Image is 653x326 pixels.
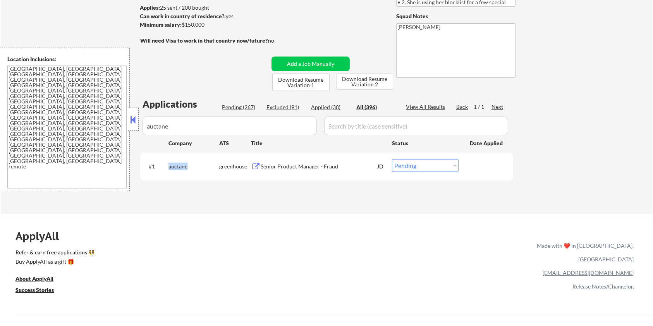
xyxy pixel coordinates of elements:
div: Pending (267) [222,103,261,111]
strong: Can work in country of residence?: [140,13,226,19]
input: Search by title (case sensitive) [324,117,508,135]
button: Download Resume Variation 1 [272,74,330,91]
div: View All Results [406,103,447,111]
input: Search by company (case sensitive) [143,117,317,135]
div: Back [456,103,469,111]
div: yes [140,12,266,20]
div: Company [168,139,219,147]
div: JD [377,159,385,173]
div: $150,000 [140,21,269,29]
div: Next [491,103,504,111]
div: Made with ❤️ in [GEOGRAPHIC_DATA], [GEOGRAPHIC_DATA] [534,239,634,266]
div: no [268,37,290,45]
div: auctane [168,163,219,170]
div: ApplyAll [15,230,68,243]
div: Status [392,136,459,150]
button: Add a Job Manually [272,57,350,71]
div: Location Inclusions: [7,55,127,63]
a: [EMAIL_ADDRESS][DOMAIN_NAME] [543,269,634,276]
a: Refer & earn free applications 👯‍♀️ [15,250,375,258]
div: 1 / 1 [474,103,491,111]
div: All (396) [356,103,395,111]
div: Applied (38) [311,103,350,111]
div: 25 sent / 200 bought [140,4,269,12]
div: ATS [219,139,251,147]
div: Squad Notes [396,12,516,20]
strong: Will need Visa to work in that country now/future?: [140,37,269,44]
a: Success Stories [15,286,64,296]
div: Senior Product Manager - Fraud [261,163,378,170]
a: Release Notes/Changelog [572,283,634,290]
strong: Minimum salary: [140,21,182,28]
a: Buy ApplyAll as a gift 🎁 [15,258,93,268]
div: Excluded (91) [266,103,305,111]
button: Download Resume Variation 2 [337,74,393,90]
strong: Applies: [140,4,160,11]
div: Title [251,139,385,147]
u: Success Stories [15,287,54,293]
div: Date Applied [470,139,504,147]
div: Buy ApplyAll as a gift 🎁 [15,259,93,264]
div: greenhouse [219,163,251,170]
u: About ApplyAll [15,275,53,282]
div: #1 [149,163,162,170]
a: About ApplyAll [15,275,64,285]
div: Applications [143,100,219,109]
